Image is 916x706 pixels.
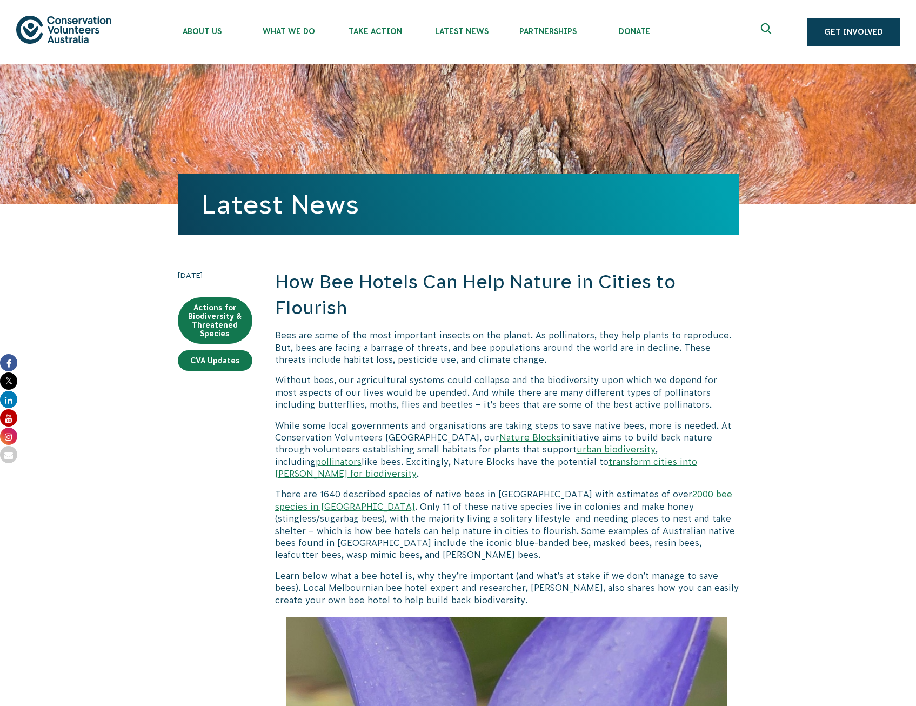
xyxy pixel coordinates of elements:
p: There are 1640 described species of native bees in [GEOGRAPHIC_DATA] with estimates of over . Onl... [275,488,739,561]
p: Bees are some of the most important insects on the planet. As pollinators, they help plants to re... [275,329,739,365]
a: pollinators [316,457,362,467]
time: [DATE] [178,269,252,281]
a: Actions for Biodiversity & Threatened Species [178,297,252,344]
img: logo.svg [16,16,111,43]
p: Learn below what a bee hotel is, why they’re important (and what’s at stake if we don’t manage to... [275,570,739,606]
span: Partnerships [505,27,591,36]
button: Expand search box Close search box [754,19,780,45]
a: Get Involved [807,18,900,46]
p: Without bees, our agricultural systems could collapse and the biodiversity upon which we depend f... [275,374,739,410]
span: Donate [591,27,678,36]
a: Latest News [202,190,359,219]
a: Nature Blocks [499,432,561,442]
span: Latest News [418,27,505,36]
span: What We Do [245,27,332,36]
p: While some local governments and organisations are taking steps to save native bees, more is need... [275,419,739,480]
a: urban biodiversity [577,444,656,454]
span: Take Action [332,27,418,36]
span: About Us [159,27,245,36]
h2: How Bee Hotels Can Help Nature in Cities to Flourish [275,269,739,321]
span: Expand search box [761,23,774,41]
a: 2000 bee species in [GEOGRAPHIC_DATA] [275,489,732,511]
a: CVA Updates [178,350,252,371]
